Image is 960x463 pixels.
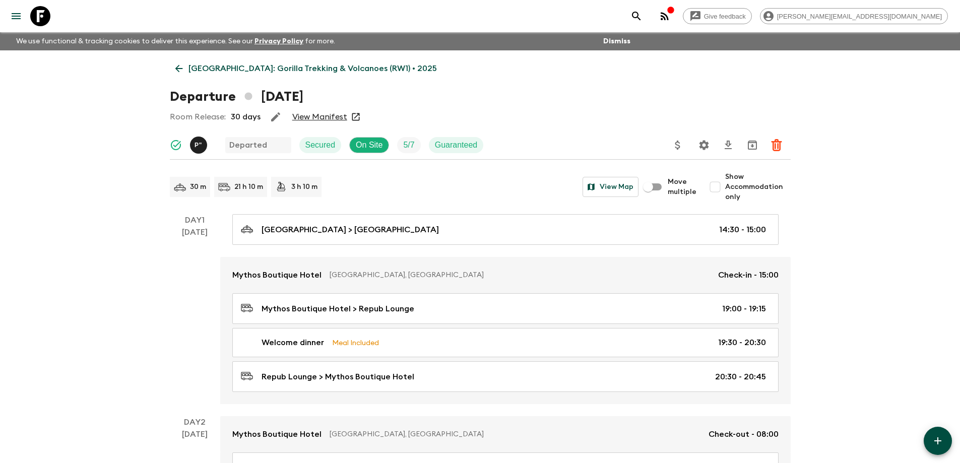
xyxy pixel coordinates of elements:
[719,224,766,236] p: 14:30 - 15:00
[170,139,182,151] svg: Synced Successfully
[760,8,948,24] div: [PERSON_NAME][EMAIL_ADDRESS][DOMAIN_NAME]
[349,137,389,153] div: On Site
[262,371,414,383] p: Repub Lounge > Mythos Boutique Hotel
[232,269,322,281] p: Mythos Boutique Hotel
[170,58,442,79] a: [GEOGRAPHIC_DATA]: Gorilla Trekking & Volcanoes (RW1) • 2025
[330,429,700,439] p: [GEOGRAPHIC_DATA], [GEOGRAPHIC_DATA]
[601,34,633,48] button: Dismiss
[583,177,638,197] button: View Map
[683,8,752,24] a: Give feedback
[299,137,342,153] div: Secured
[292,112,347,122] a: View Manifest
[668,177,697,197] span: Move multiple
[305,139,336,151] p: Secured
[766,135,787,155] button: Delete
[262,224,439,236] p: [GEOGRAPHIC_DATA] > [GEOGRAPHIC_DATA]
[232,214,779,245] a: [GEOGRAPHIC_DATA] > [GEOGRAPHIC_DATA]14:30 - 15:00
[220,416,791,452] a: Mythos Boutique Hotel[GEOGRAPHIC_DATA], [GEOGRAPHIC_DATA]Check-out - 08:00
[190,140,209,148] span: Pacifique "Pax" Girinshuti
[772,13,947,20] span: [PERSON_NAME][EMAIL_ADDRESS][DOMAIN_NAME]
[232,361,779,392] a: Repub Lounge > Mythos Boutique Hotel20:30 - 20:45
[435,139,478,151] p: Guaranteed
[330,270,710,280] p: [GEOGRAPHIC_DATA], [GEOGRAPHIC_DATA]
[403,139,414,151] p: 5 / 7
[262,303,414,315] p: Mythos Boutique Hotel > Repub Lounge
[188,62,437,75] p: [GEOGRAPHIC_DATA]: Gorilla Trekking & Volcanoes (RW1) • 2025
[12,32,339,50] p: We use functional & tracking cookies to deliver this experience. See our for more.
[291,182,317,192] p: 3 h 10 m
[397,137,420,153] div: Trip Fill
[182,226,208,404] div: [DATE]
[262,337,324,349] p: Welcome dinner
[718,269,779,281] p: Check-in - 15:00
[170,416,220,428] p: Day 2
[722,303,766,315] p: 19:00 - 19:15
[626,6,647,26] button: search adventures
[332,337,379,348] p: Meal Included
[170,214,220,226] p: Day 1
[718,135,738,155] button: Download CSV
[668,135,688,155] button: Update Price, Early Bird Discount and Costs
[356,139,382,151] p: On Site
[232,428,322,440] p: Mythos Boutique Hotel
[229,139,267,151] p: Departed
[232,293,779,324] a: Mythos Boutique Hotel > Repub Lounge19:00 - 19:15
[231,111,261,123] p: 30 days
[234,182,263,192] p: 21 h 10 m
[232,328,779,357] a: Welcome dinnerMeal Included19:30 - 20:30
[220,257,791,293] a: Mythos Boutique Hotel[GEOGRAPHIC_DATA], [GEOGRAPHIC_DATA]Check-in - 15:00
[718,337,766,349] p: 19:30 - 20:30
[698,13,751,20] span: Give feedback
[6,6,26,26] button: menu
[709,428,779,440] p: Check-out - 08:00
[742,135,762,155] button: Archive (Completed, Cancelled or Unsynced Departures only)
[254,38,303,45] a: Privacy Policy
[190,182,206,192] p: 30 m
[694,135,714,155] button: Settings
[725,172,791,202] span: Show Accommodation only
[715,371,766,383] p: 20:30 - 20:45
[170,111,226,123] p: Room Release:
[170,87,303,107] h1: Departure [DATE]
